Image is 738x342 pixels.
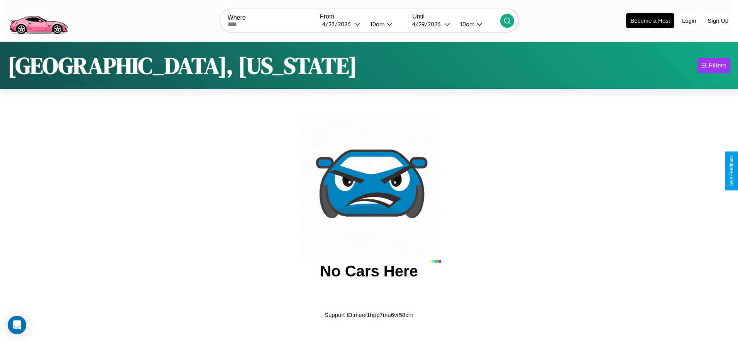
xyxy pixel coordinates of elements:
h2: No Cars Here [320,263,418,280]
div: Open Intercom Messenger [8,316,26,334]
label: From [320,13,408,20]
button: Filters [697,58,730,73]
div: 4 / 23 / 2026 [322,20,354,28]
button: 10am [454,20,500,28]
button: 10am [364,20,408,28]
button: 4/23/2026 [320,20,364,28]
h1: [GEOGRAPHIC_DATA], [US_STATE] [8,50,357,81]
div: Filters [709,62,726,69]
p: Support ID: meef1hpp7mu6vr58crn [325,310,413,320]
button: Sign Up [704,13,732,28]
img: car [297,118,441,263]
div: Give Feedback [729,155,734,187]
label: Where [228,14,316,21]
div: 10am [366,20,387,28]
button: Login [678,13,700,28]
label: Until [412,13,500,20]
div: 4 / 29 / 2026 [412,20,444,28]
div: 10am [456,20,477,28]
img: logo [6,4,71,36]
button: Become a Host [626,13,674,28]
